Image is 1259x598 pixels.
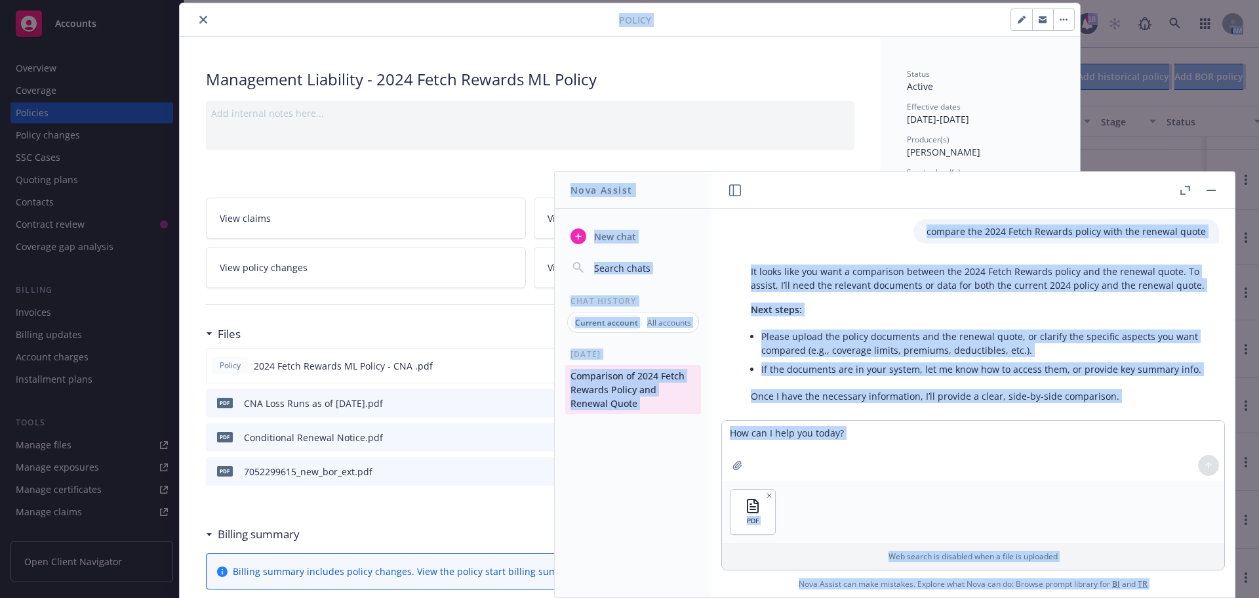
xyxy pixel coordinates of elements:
div: Conditional Renewal Notice.pdf [244,431,383,444]
p: Web search is disabled when a file is uploaded [730,551,1216,562]
div: Add internal notes here... [211,106,849,120]
a: View coverage [534,247,854,288]
span: View scheduled items [548,211,643,225]
span: pdf [217,432,233,442]
p: Once I have the necessary information, I’ll provide a clear, side-by-side comparison. [751,389,1206,403]
span: PDF [747,517,759,525]
div: Billing summary [206,526,300,543]
li: Please upload the policy documents and the renewal quote, or clarify the specific aspects you wan... [761,327,1206,360]
p: compare the 2024 Fetch Rewards policy with the renewal quote [927,224,1206,238]
span: New chat [591,230,636,244]
div: [DATE] [555,349,711,360]
input: Search chats [591,259,696,277]
h3: Files [218,326,241,343]
span: Producer(s) [907,134,949,145]
div: CNA Loss Runs as of [DATE].pdf [244,396,383,410]
li: If the documents are in your system, let me know how to access them, or provide key summary info. [761,360,1206,379]
span: 2024 Fetch Rewards ML Policy - CNA .pdf [254,359,433,373]
span: View claims [220,211,271,225]
span: Active [907,80,933,93]
span: View coverage [548,261,610,274]
a: View scheduled items [534,198,854,239]
a: BI [1112,578,1120,589]
p: It looks like you want a comparison between the 2024 Fetch Rewards policy and the renewal quote. ... [751,265,1206,292]
span: pdf [217,466,233,476]
p: Current account [575,317,638,328]
div: [DATE] - [DATE] [907,101,1054,126]
span: Policy [217,360,243,372]
span: Service lead(s) [907,167,961,178]
div: Chat History [555,295,711,307]
button: close [195,12,211,28]
a: View claims [206,198,527,239]
div: Files [206,326,241,343]
p: All accounts [647,317,691,328]
div: 7052299615_new_bor_ext.pdf [244,465,372,479]
span: [PERSON_NAME] [907,146,980,158]
div: Billing summary includes policy changes. View the policy start billing summary on the . [233,565,689,578]
span: Nova Assist can make mistakes. Explore what Nova can do: Browse prompt library for and [799,570,1148,597]
button: PDF [730,490,775,534]
span: Next steps: [751,303,802,316]
span: pdf [217,398,233,408]
span: View policy changes [220,261,308,274]
h3: Billing summary [218,526,300,543]
span: Effective dates [907,101,961,112]
a: View policy changes [206,247,527,288]
h1: Nova Assist [570,183,632,197]
div: Management Liability - 2024 Fetch Rewards ML Policy [206,68,854,91]
button: New chat [565,224,701,248]
span: Status [907,68,930,79]
span: Policy [619,13,651,27]
a: TR [1138,578,1148,589]
button: Comparison of 2024 Fetch Rewards Policy and Renewal Quote [565,365,701,414]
